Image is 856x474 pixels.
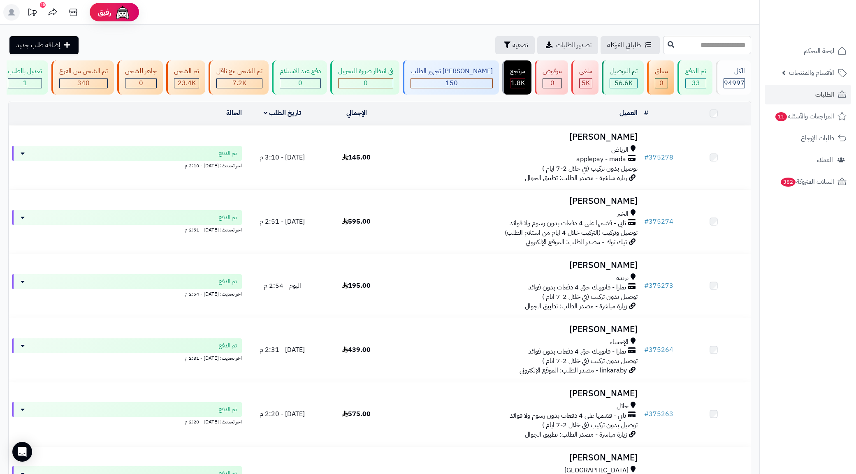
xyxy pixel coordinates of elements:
[12,442,32,462] div: Open Intercom Messenger
[659,78,663,88] span: 0
[342,153,371,162] span: 145.00
[139,78,143,88] span: 0
[59,67,108,76] div: تم الشحن من الفرع
[543,79,561,88] div: 0
[364,78,368,88] span: 0
[615,78,633,88] span: 56.6K
[765,128,851,148] a: طلبات الإرجاع
[114,4,131,21] img: ai-face.png
[23,78,27,88] span: 1
[644,409,649,419] span: #
[125,67,157,76] div: جاهز للشحن
[510,67,525,76] div: مرتجع
[765,150,851,170] a: العملاء
[520,365,627,375] span: linkaraby - مصدر الطلب: الموقع الإلكتروني
[765,106,851,126] a: المراجعات والأسئلة11
[765,172,851,192] a: السلات المتروكة382
[765,41,851,61] a: لوحة التحكم
[207,60,270,95] a: تم الشحن مع ناقل 7.2K
[775,112,787,121] span: 11
[644,217,649,227] span: #
[12,225,242,234] div: اخر تحديث: [DATE] - 2:51 م
[600,60,645,95] a: تم التوصيل 56.6K
[178,78,196,88] span: 23.4K
[537,36,598,54] a: تصدير الطلبات
[542,164,638,173] span: توصيل بدون تركيب (في خلال 2-7 ايام )
[219,342,237,350] span: تم الدفع
[714,60,753,95] a: الكل94997
[260,345,305,355] span: [DATE] - 2:31 م
[505,228,638,238] span: توصيل وتركيب (التركيب خلال 4 ايام من استلام الطلب)
[542,420,638,430] span: توصيل بدون تركيب (في خلال 2-7 ايام )
[125,79,156,88] div: 0
[342,409,371,419] span: 575.00
[607,40,641,50] span: طلباتي المُوكلة
[40,2,46,8] div: 10
[582,78,590,88] span: 5K
[339,79,393,88] div: 0
[165,60,207,95] a: تم الشحن 23.4K
[644,153,649,162] span: #
[525,430,627,439] span: زيارة مباشرة - مصدر الطلب: تطبيق الجوال
[611,145,629,155] span: الرياض
[8,79,42,88] div: 1
[217,79,262,88] div: 7223
[260,409,305,419] span: [DATE] - 2:20 م
[397,389,638,398] h3: [PERSON_NAME]
[645,60,676,95] a: معلق 0
[619,108,638,118] a: العميل
[724,67,745,76] div: الكل
[617,209,629,219] span: الخبر
[528,283,626,292] span: تمارا - فاتورتك حتى 4 دفعات بدون فوائد
[644,345,649,355] span: #
[219,405,237,414] span: تم الدفع
[411,79,492,88] div: 150
[610,79,637,88] div: 56623
[338,67,393,76] div: في انتظار صورة التحويل
[116,60,165,95] a: جاهز للشحن 0
[232,78,246,88] span: 7.2K
[411,67,493,76] div: [PERSON_NAME] تجهيز الطلب
[280,79,320,88] div: 0
[174,79,199,88] div: 23440
[397,197,638,206] h3: [PERSON_NAME]
[685,67,706,76] div: تم الدفع
[542,292,638,302] span: توصيل بدون تركيب (في خلال 2-7 ايام )
[270,60,329,95] a: دفع عند الاستلام 0
[789,67,834,79] span: الأقسام والمنتجات
[226,108,242,118] a: الحالة
[617,402,629,411] span: حائل
[264,281,301,291] span: اليوم - 2:54 م
[9,36,79,54] a: إضافة طلب جديد
[510,79,525,88] div: 1810
[610,67,638,76] div: تم التوصيل
[219,277,237,286] span: تم الدفع
[533,60,570,95] a: مرفوض 0
[12,353,242,362] div: اخر تحديث: [DATE] - 2:31 م
[765,85,851,104] a: الطلبات
[445,78,458,88] span: 150
[511,78,525,88] span: 1.8K
[342,281,371,291] span: 195.00
[495,36,535,54] button: تصفية
[12,417,242,425] div: اخر تحديث: [DATE] - 2:20 م
[216,67,262,76] div: تم الشحن مع ناقل
[804,45,834,57] span: لوحة التحكم
[781,178,796,187] span: 382
[501,60,533,95] a: مرتجع 1.8K
[556,40,592,50] span: تصدير الطلبات
[346,108,367,118] a: الإجمالي
[724,78,745,88] span: 94997
[576,155,626,164] span: applepay - mada
[219,149,237,157] span: تم الدفع
[644,345,673,355] a: #375264
[655,79,668,88] div: 0
[801,132,834,144] span: طلبات الإرجاع
[60,79,107,88] div: 340
[610,338,629,347] span: الإحساء
[692,78,700,88] span: 33
[397,453,638,462] h3: [PERSON_NAME]
[77,78,90,88] span: 340
[260,153,305,162] span: [DATE] - 3:10 م
[342,345,371,355] span: 439.00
